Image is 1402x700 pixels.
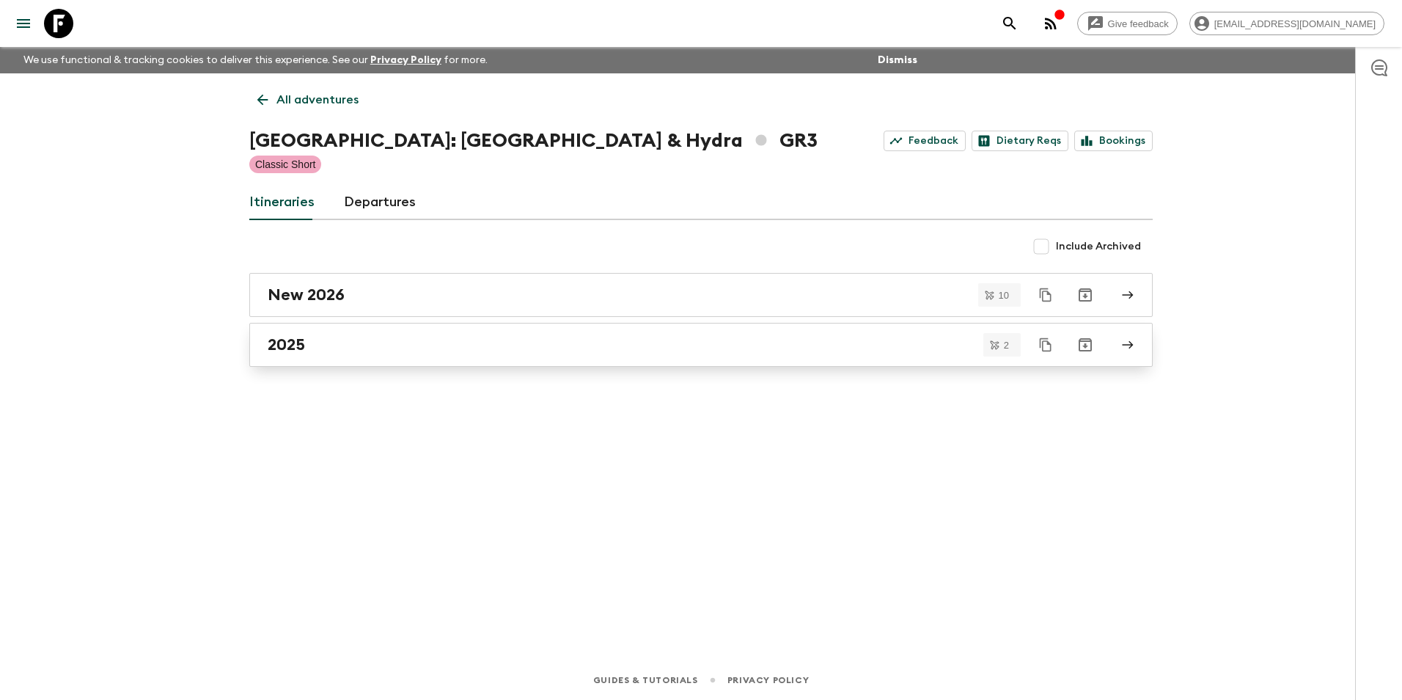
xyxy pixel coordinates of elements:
a: New 2026 [249,273,1153,317]
a: Feedback [884,131,966,151]
button: Archive [1071,330,1100,360]
a: Departures [344,185,416,220]
button: search adventures [995,9,1024,38]
a: Bookings [1074,131,1153,151]
div: [EMAIL_ADDRESS][DOMAIN_NAME] [1189,12,1384,35]
a: All adventures [249,85,367,114]
a: Guides & Tutorials [593,672,698,688]
p: We use functional & tracking cookies to deliver this experience. See our for more. [18,47,493,73]
button: menu [9,9,38,38]
p: All adventures [276,91,359,109]
a: Privacy Policy [727,672,809,688]
span: [EMAIL_ADDRESS][DOMAIN_NAME] [1206,18,1384,29]
h2: 2025 [268,335,305,354]
button: Archive [1071,280,1100,310]
span: Include Archived [1056,239,1141,254]
span: Give feedback [1100,18,1177,29]
a: Itineraries [249,185,315,220]
a: Give feedback [1077,12,1178,35]
a: Privacy Policy [370,55,441,65]
span: 10 [990,291,1018,300]
button: Dismiss [874,50,921,70]
a: Dietary Reqs [972,131,1068,151]
h1: [GEOGRAPHIC_DATA]: [GEOGRAPHIC_DATA] & Hydra GR3 [249,126,818,156]
span: 2 [995,340,1018,350]
a: 2025 [249,323,1153,367]
button: Duplicate [1032,332,1059,358]
p: Classic Short [255,157,315,172]
h2: New 2026 [268,285,345,305]
button: Duplicate [1032,282,1059,308]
